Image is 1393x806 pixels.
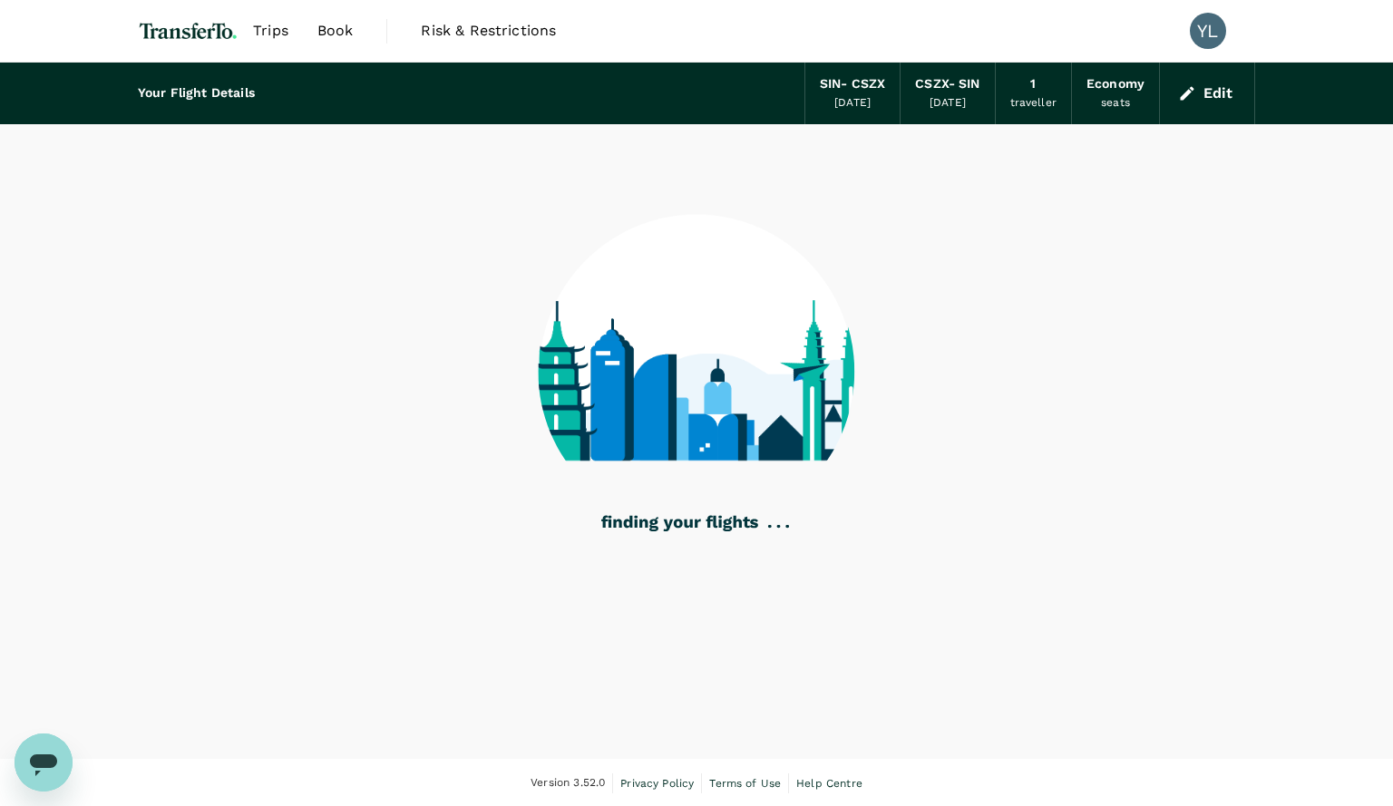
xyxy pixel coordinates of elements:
[709,777,781,790] span: Terms of Use
[421,20,556,42] span: Risk & Restrictions
[1030,74,1036,94] div: 1
[138,83,255,103] div: Your Flight Details
[317,20,354,42] span: Book
[601,516,758,532] g: finding your flights
[777,525,781,528] g: .
[531,774,605,792] span: Version 3.52.0
[138,11,239,51] img: TransferTo Investments Pte Ltd
[1010,94,1057,112] div: traveller
[796,777,862,790] span: Help Centre
[820,74,885,94] div: SIN - CSZX
[1190,13,1226,49] div: YL
[15,733,73,791] iframe: Button to launch messaging window
[1101,94,1130,112] div: seats
[915,74,979,94] div: CSZX - SIN
[796,773,862,793] a: Help Centre
[785,525,789,528] g: .
[768,525,772,528] g: .
[930,94,966,112] div: [DATE]
[620,773,694,793] a: Privacy Policy
[1174,79,1240,108] button: Edit
[709,773,781,793] a: Terms of Use
[620,777,694,790] span: Privacy Policy
[834,94,871,112] div: [DATE]
[1086,74,1145,94] div: Economy
[253,20,288,42] span: Trips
